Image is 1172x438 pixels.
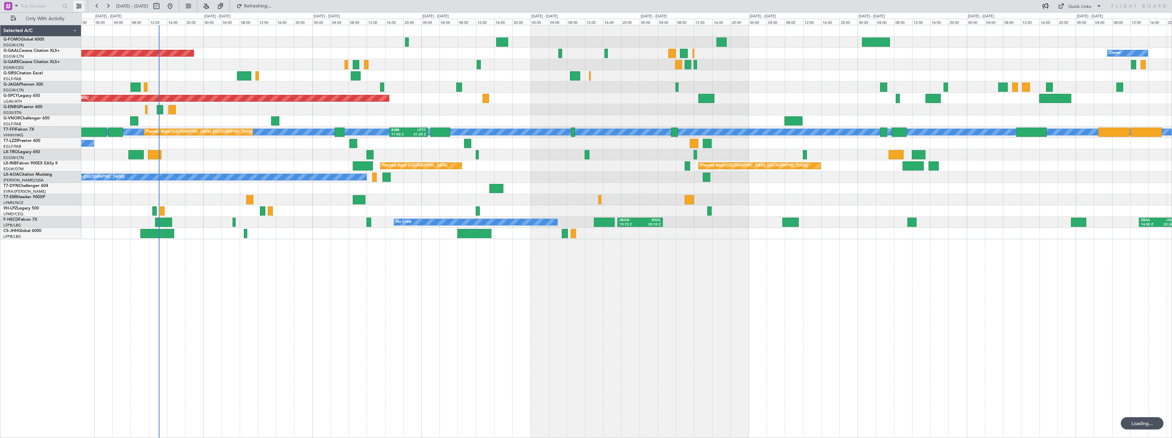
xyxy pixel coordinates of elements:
a: EGGW/LTN [3,88,24,93]
a: CS-JHHGlobal 6000 [3,229,41,233]
div: [DATE] - [DATE] [204,14,231,19]
a: G-ENRGPraetor 600 [3,105,42,109]
a: T7-LZZIPraetor 600 [3,139,40,143]
span: G-JAGA [3,83,19,87]
div: UTTT [409,128,426,133]
a: LFMN/NCE [3,200,24,205]
div: [DATE] - [DATE] [1077,14,1103,19]
div: [DATE] - [DATE] [422,14,449,19]
div: Planned Maint [GEOGRAPHIC_DATA] ([GEOGRAPHIC_DATA]) [700,161,808,171]
div: 16:00 [1040,19,1058,25]
span: G-FOMO [3,38,21,42]
div: 08:00 [349,19,367,25]
a: G-JAGAPhenom 300 [3,83,43,87]
a: EGGW/LTN [3,54,24,59]
a: G-FOMOGlobal 6000 [3,38,44,42]
a: T7-DYNChallenger 604 [3,184,48,188]
div: 12:00 [585,19,603,25]
div: 20:00 [621,19,639,25]
a: LX-TROLegacy 650 [3,150,40,154]
div: 12:00 [476,19,494,25]
span: LX-AOA [3,173,19,177]
span: [DATE] - [DATE] [116,3,148,9]
a: EVRA/[PERSON_NAME] [3,189,46,194]
div: [DATE] - [DATE] [313,14,340,19]
div: 16:00 [603,19,621,25]
div: 04:00 [549,19,567,25]
div: [DATE] - [DATE] [750,14,776,19]
div: 16:00 [821,19,839,25]
div: 01:30 Z [409,132,426,137]
a: LX-INBFalcon 900EX EASy II [3,161,57,165]
div: 20:00 [512,19,530,25]
div: 20:00 [1058,19,1076,25]
div: 16:00 [167,19,185,25]
div: 16:00 [385,19,403,25]
div: 04:00 [112,19,130,25]
div: 08:00 [240,19,258,25]
div: 04:00 [221,19,239,25]
a: EGNR/CEG [3,65,24,70]
div: No Crew Antwerp ([GEOGRAPHIC_DATA]) [51,172,125,182]
div: 08:00 [785,19,803,25]
div: 16:00 [494,19,512,25]
div: 20:00 [948,19,966,25]
span: T7-DYN [3,184,19,188]
div: 20:00 [185,19,203,25]
div: 05:10 Z [640,222,661,227]
span: G-GARE [3,60,19,64]
div: 04:00 [331,19,349,25]
a: 9H-LPZLegacy 500 [3,206,39,210]
div: 12:00 [1130,19,1148,25]
div: 04:00 [985,19,1003,25]
div: 12:00 [258,19,276,25]
div: 17:00 Z [391,132,409,137]
div: 08:00 [567,19,585,25]
button: Refreshing... [233,1,274,12]
div: [DATE] - [DATE] [531,14,558,19]
a: EGSS/STN [3,110,22,115]
div: 20:00 [730,19,749,25]
div: 08:00 [1112,19,1130,25]
div: [DATE] - [DATE] [968,14,994,19]
div: HEGN [619,218,640,223]
a: LFPB/LBG [3,234,21,239]
div: [DATE] - [DATE] [95,14,122,19]
div: 08:00 [458,19,476,25]
div: 04:00 [767,19,785,25]
div: 04:00 [876,19,894,25]
span: Only With Activity [18,16,72,21]
a: EGGW/LTN [3,43,24,48]
span: G-SIRS [3,71,16,75]
div: 00:00 [312,19,331,25]
div: ZBAA [1141,218,1158,223]
div: 00:00 [94,19,112,25]
div: Owner [1109,48,1121,58]
span: F-HECD [3,218,18,222]
a: G-GAALCessna Citation XLS+ [3,49,60,53]
span: 9H-LPZ [3,206,17,210]
a: LX-AOACitation Mustang [3,173,52,177]
div: 00:00 [640,19,658,25]
div: [DATE] - [DATE] [859,14,885,19]
span: T7-FFI [3,128,15,132]
div: 20:00 [294,19,312,25]
div: [DATE] - [DATE] [641,14,667,19]
div: No Crew [396,217,411,227]
div: 08:00 [130,19,149,25]
a: EGLF/FAB [3,76,21,82]
div: Quick Links [1068,3,1091,10]
div: 16:00 [276,19,294,25]
span: LX-INB [3,161,17,165]
button: Quick Links [1055,1,1105,12]
div: 14:00 Z [1141,222,1158,227]
div: 00:00 [203,19,221,25]
div: 12:00 [803,19,821,25]
div: 12:00 [149,19,167,25]
a: F-HECDFalcon 7X [3,218,37,222]
a: EGGW/LTN [3,155,24,160]
span: Refreshing... [243,4,272,9]
a: [PERSON_NAME]/QSA [3,178,44,183]
div: 04:00 [658,19,676,25]
div: 04:00 [439,19,458,25]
